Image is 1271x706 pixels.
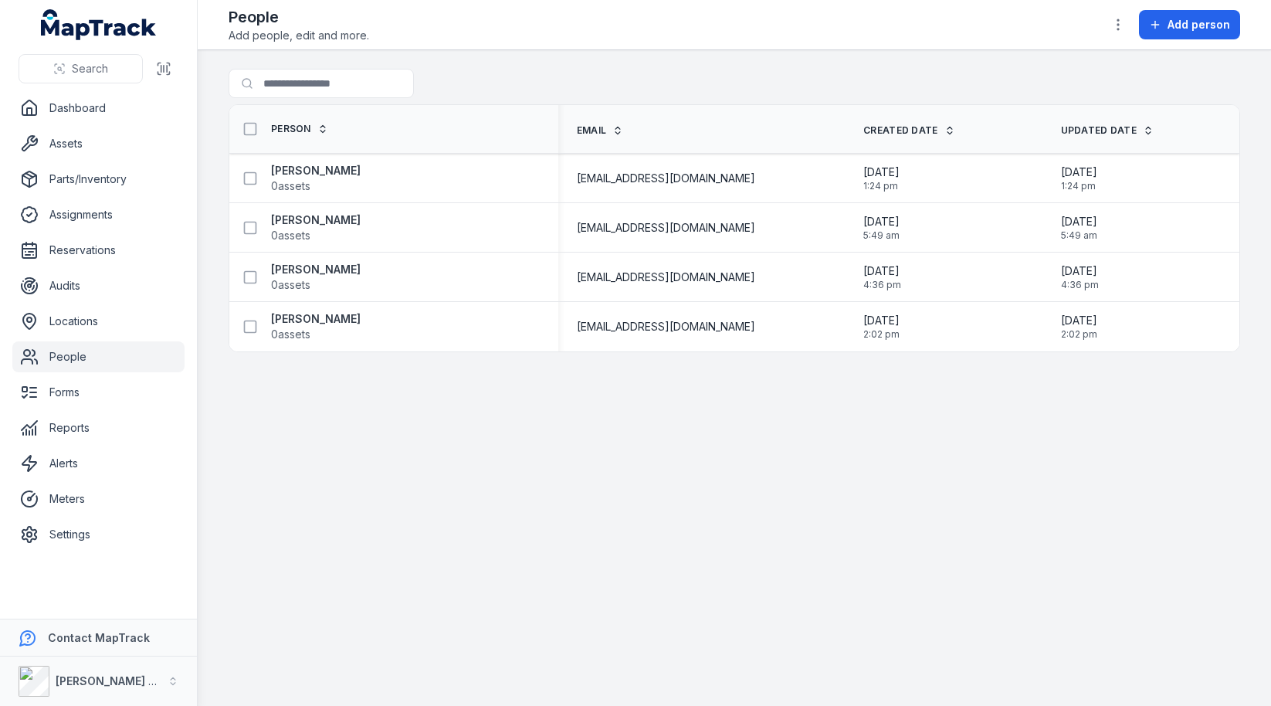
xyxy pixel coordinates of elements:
[72,61,108,76] span: Search
[271,212,361,243] a: [PERSON_NAME]0assets
[271,228,310,243] span: 0 assets
[12,306,185,337] a: Locations
[863,214,900,229] span: [DATE]
[12,412,185,443] a: Reports
[863,328,900,341] span: 2:02 pm
[1061,165,1097,180] span: [DATE]
[863,279,901,291] span: 4:36 pm
[271,327,310,342] span: 0 assets
[271,262,361,293] a: [PERSON_NAME]0assets
[863,124,938,137] span: Created Date
[271,178,310,194] span: 0 assets
[863,263,901,291] time: 20/06/2025, 4:36:27 pm
[12,164,185,195] a: Parts/Inventory
[271,163,361,178] strong: [PERSON_NAME]
[271,262,361,277] strong: [PERSON_NAME]
[1168,17,1230,32] span: Add person
[271,212,361,228] strong: [PERSON_NAME]
[56,674,254,687] strong: [PERSON_NAME] Asset Maintenance
[577,319,755,334] span: [EMAIL_ADDRESS][DOMAIN_NAME]
[271,123,311,135] span: Person
[863,229,900,242] span: 5:49 am
[1061,124,1154,137] a: Updated Date
[271,277,310,293] span: 0 assets
[1061,229,1097,242] span: 5:49 am
[271,163,361,194] a: [PERSON_NAME]0assets
[12,93,185,124] a: Dashboard
[1061,165,1097,192] time: 24/09/2025, 1:24:57 pm
[271,311,361,342] a: [PERSON_NAME]0assets
[12,235,185,266] a: Reservations
[863,124,955,137] a: Created Date
[1061,124,1137,137] span: Updated Date
[863,214,900,242] time: 03/10/2025, 5:49:00 am
[12,128,185,159] a: Assets
[271,123,328,135] a: Person
[577,270,755,285] span: [EMAIL_ADDRESS][DOMAIN_NAME]
[1061,214,1097,229] span: [DATE]
[577,171,755,186] span: [EMAIL_ADDRESS][DOMAIN_NAME]
[229,28,369,43] span: Add people, edit and more.
[12,341,185,372] a: People
[1139,10,1240,39] button: Add person
[1061,328,1097,341] span: 2:02 pm
[12,519,185,550] a: Settings
[1061,313,1097,328] span: [DATE]
[863,263,901,279] span: [DATE]
[1061,313,1097,341] time: 02/10/2025, 2:02:54 pm
[863,180,900,192] span: 1:24 pm
[863,165,900,192] time: 24/09/2025, 1:24:57 pm
[271,311,361,327] strong: [PERSON_NAME]
[41,9,157,40] a: MapTrack
[229,6,369,28] h2: People
[1061,263,1099,279] span: [DATE]
[863,165,900,180] span: [DATE]
[577,124,624,137] a: Email
[1061,263,1099,291] time: 20/06/2025, 4:36:27 pm
[12,199,185,230] a: Assignments
[12,377,185,408] a: Forms
[863,313,900,341] time: 02/10/2025, 2:02:54 pm
[48,631,150,644] strong: Contact MapTrack
[12,484,185,514] a: Meters
[577,220,755,236] span: [EMAIL_ADDRESS][DOMAIN_NAME]
[12,448,185,479] a: Alerts
[12,270,185,301] a: Audits
[19,54,143,83] button: Search
[1061,214,1097,242] time: 03/10/2025, 5:49:00 am
[1061,180,1097,192] span: 1:24 pm
[577,124,607,137] span: Email
[1061,279,1099,291] span: 4:36 pm
[863,313,900,328] span: [DATE]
